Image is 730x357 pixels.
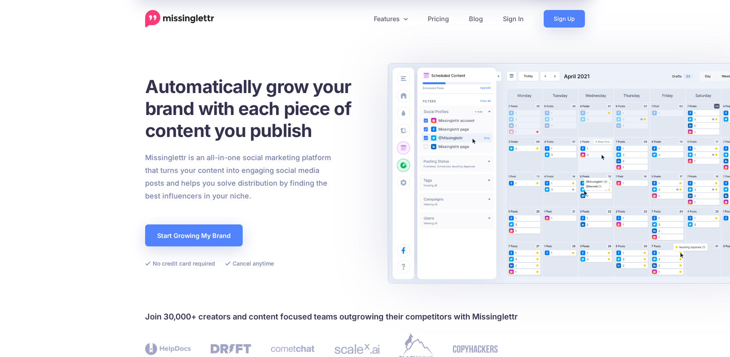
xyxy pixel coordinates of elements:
[225,258,274,268] li: Cancel anytime
[145,224,243,246] a: Start Growing My Brand
[145,10,214,28] a: Home
[493,10,534,28] a: Sign In
[145,151,331,202] p: Missinglettr is an all-in-one social marketing platform that turns your content into engaging soc...
[544,10,585,28] a: Sign Up
[459,10,493,28] a: Blog
[145,75,371,141] h1: Automatically grow your brand with each piece of content you publish
[145,310,585,323] h4: Join 30,000+ creators and content focused teams outgrowing their competitors with Missinglettr
[418,10,459,28] a: Pricing
[145,258,215,268] li: No credit card required
[364,10,418,28] a: Features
